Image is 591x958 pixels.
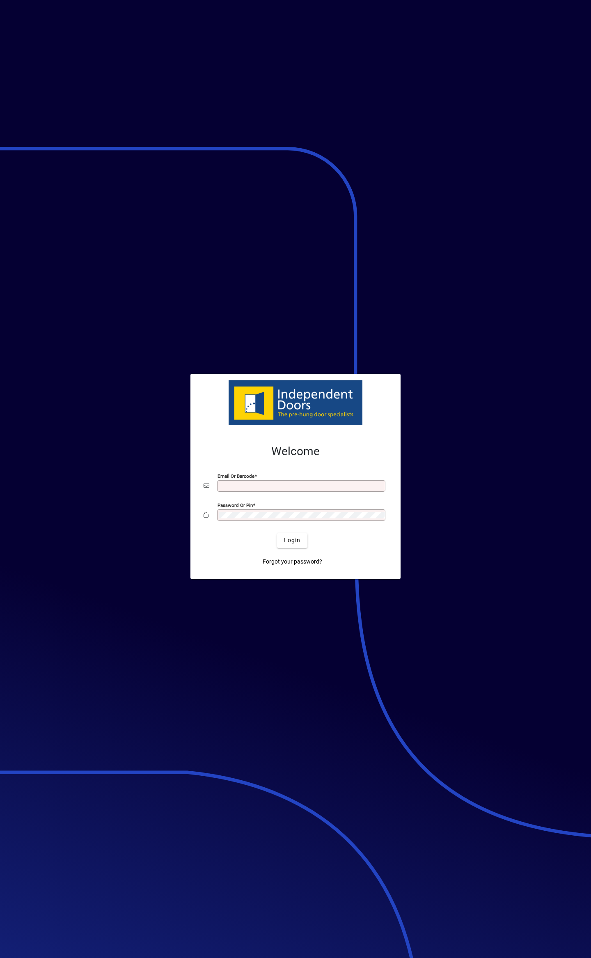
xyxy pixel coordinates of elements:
[218,473,254,479] mat-label: Email or Barcode
[263,557,322,566] span: Forgot your password?
[284,536,300,545] span: Login
[204,445,387,458] h2: Welcome
[259,555,325,569] a: Forgot your password?
[218,502,253,508] mat-label: Password or Pin
[277,533,307,548] button: Login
